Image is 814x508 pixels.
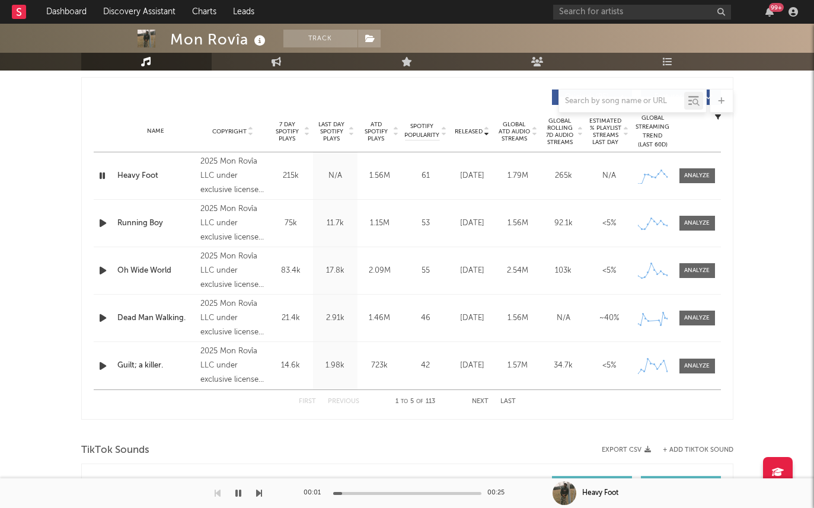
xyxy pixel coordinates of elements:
div: 61 [405,170,446,182]
div: 1.15M [360,218,399,229]
span: Last Day Spotify Plays [316,121,347,142]
div: <5% [589,218,629,229]
button: 99+ [765,7,774,17]
div: 1.56M [498,218,538,229]
div: 265k [544,170,583,182]
div: Name [117,127,195,136]
div: ~ 40 % [589,312,629,324]
a: Heavy Foot [117,170,195,182]
div: 14.6k [272,360,310,372]
div: 34.7k [544,360,583,372]
div: 11.7k [316,218,355,229]
span: of [416,399,423,404]
div: 00:01 [304,486,327,500]
div: [DATE] [452,312,492,324]
div: <5% [589,360,629,372]
div: [DATE] [452,265,492,277]
div: 92.1k [544,218,583,229]
a: Dead Man Walking. [117,312,195,324]
div: 21.4k [272,312,310,324]
div: 17.8k [316,265,355,277]
button: Track [283,30,357,47]
div: N/A [316,170,355,182]
div: N/A [589,170,629,182]
button: UGC(44) [552,476,632,491]
button: Next [472,398,489,405]
a: Oh Wide World [117,265,195,277]
div: [DATE] [452,360,492,372]
span: Spotify Popularity [404,122,439,140]
div: 1 5 113 [383,395,448,409]
div: 99 + [769,3,784,12]
div: 2.91k [316,312,355,324]
div: 1.46M [360,312,399,324]
div: 2.09M [360,265,399,277]
div: <5% [589,265,629,277]
button: Official(6) [641,476,721,491]
div: 2025 Mon Rovîa LLC under exclusive license to Nettwerk Music Group Inc. [200,155,265,197]
div: 53 [405,218,446,229]
div: 2025 Mon Rovîa LLC under exclusive license to Nettwerk Music Group Inc. [200,344,265,387]
button: First [299,398,316,405]
div: 55 [405,265,446,277]
span: Global ATD Audio Streams [498,121,531,142]
span: Global Rolling 7D Audio Streams [544,117,576,146]
div: 2025 Mon Rovîa LLC under exclusive license to Nettwerk Music Group Inc. [200,297,265,340]
div: 1.98k [316,360,355,372]
div: 42 [405,360,446,372]
span: to [401,399,408,404]
div: 1.56M [360,170,399,182]
button: + Add TikTok Sound [651,447,733,453]
a: Guilt; a killer. [117,360,195,372]
div: [DATE] [452,170,492,182]
span: Released [455,128,483,135]
button: Last [500,398,516,405]
div: 46 [405,312,446,324]
div: Mon Rovîa [170,30,269,49]
input: Search for artists [553,5,731,20]
div: 1.79M [498,170,538,182]
div: 723k [360,360,399,372]
span: Copyright [212,128,247,135]
span: TikTok Sounds [81,443,149,458]
div: 1.56M [498,312,538,324]
div: 00:25 [487,486,511,500]
div: Global Streaming Trend (Last 60D) [635,114,671,149]
div: 75k [272,218,310,229]
div: 1.57M [498,360,538,372]
div: Heavy Foot [582,488,618,499]
input: Search by song name or URL [559,97,684,106]
div: 2025 Mon Rovîa LLC under exclusive license to Nettwerk Music Group Inc. [200,250,265,292]
span: Estimated % Playlist Streams Last Day [589,117,622,146]
a: Running Boy [117,218,195,229]
div: 2.54M [498,265,538,277]
button: Previous [328,398,359,405]
span: ATD Spotify Plays [360,121,392,142]
div: 2025 Mon Rovîa LLC under exclusive license to Nettwerk Music Group Inc. [200,202,265,245]
div: 103k [544,265,583,277]
span: 7 Day Spotify Plays [272,121,303,142]
button: + Add TikTok Sound [663,447,733,453]
div: 215k [272,170,310,182]
div: 83.4k [272,265,310,277]
div: N/A [544,312,583,324]
div: [DATE] [452,218,492,229]
button: Export CSV [602,446,651,453]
